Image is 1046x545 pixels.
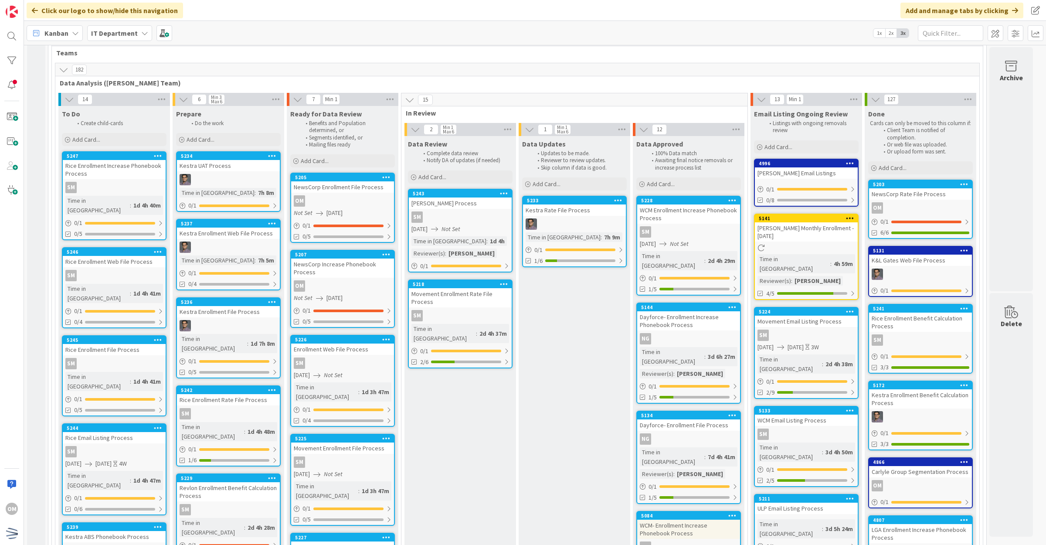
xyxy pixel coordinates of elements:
span: 0/5 [302,232,311,241]
div: 5211 [755,495,858,503]
div: SM [637,226,740,238]
div: 5237Kestra Enrollment Web File Process [177,220,280,239]
span: : [255,255,256,265]
li: Updates to be made. [533,150,625,157]
span: 0 / 1 [649,274,657,283]
div: 5237 [181,221,280,227]
div: 5144Dayforce- Enrollment Increase Phonebook Process [637,303,740,330]
div: 4807 [869,516,972,524]
div: Archive [1000,72,1023,83]
li: Reviewer to review updates. [533,157,625,164]
span: Add Card... [301,157,329,165]
span: Prepare [176,109,201,118]
div: 5247 [67,153,166,159]
div: 4866 [869,458,972,466]
div: Kestra UAT Process [177,160,280,171]
div: Time in [GEOGRAPHIC_DATA] [526,232,601,242]
span: 13 [770,94,784,105]
div: Max 6 [443,129,454,134]
div: Time in [GEOGRAPHIC_DATA] [411,236,486,246]
div: 5234Kestra UAT Process [177,152,280,171]
div: SM [755,429,858,440]
li: Client Team is notified of completion. [879,127,971,141]
span: Done [868,109,885,118]
div: 4866Carlyle Group Segmentation Process [869,458,972,477]
span: 2x [885,29,897,37]
div: 5134 [637,412,740,419]
span: Data Updates [522,140,566,148]
div: 5131K&L Gates Web File Process [869,247,972,266]
span: 0 / 1 [766,185,774,194]
span: : [130,201,131,210]
span: 1/6 [534,256,543,266]
div: 5239 [63,523,166,531]
div: 4996[PERSON_NAME] Email Listings [755,160,858,179]
div: [PERSON_NAME] Process [409,198,512,209]
span: Add Card... [764,143,792,151]
div: 5246 [67,249,166,255]
div: 5172Kestra Enrollment Benefit Calculation Process [869,381,972,409]
div: 5224Movement Email Listing Process [755,308,858,327]
span: Teams [56,48,972,57]
div: SM [177,408,280,419]
div: Rice Enrollment Benefit Calculation Process [869,313,972,332]
img: CS [180,320,191,331]
div: NewsCorp Rate File Process [869,188,972,200]
div: 7h 9m [602,232,622,242]
div: 1d 4h 40m [131,201,163,210]
li: Notify DA of updates (if needed) [418,157,511,164]
div: 5084WCM- Enrollment Increase Phonebook Process [637,512,740,539]
div: 0/1 [755,376,858,387]
span: : [130,289,131,298]
span: Add Card... [187,136,214,143]
div: SM [872,334,883,346]
div: 5243 [409,190,512,198]
div: Min 1 [557,125,567,129]
div: SM [291,358,394,369]
div: 5242 [177,386,280,394]
li: Awaiting final notice removals or increase process list [647,157,740,171]
span: To Do [62,109,80,118]
div: Time in [GEOGRAPHIC_DATA] [180,255,255,265]
div: 0/1 [63,493,166,504]
li: Or upload form was sent. [879,148,971,155]
span: 0/5 [302,317,311,326]
div: 5207 [291,251,394,259]
div: 5244Rice Email Listing Process [63,424,166,443]
span: 1 [538,124,553,135]
div: Time in [GEOGRAPHIC_DATA] [411,324,476,343]
p: Cards can only be moved to this column if: [870,120,971,127]
div: 5237 [177,220,280,228]
div: 5228 [637,197,740,204]
span: 4/5 [766,289,774,298]
div: 5226 [291,336,394,344]
span: 15 [418,95,433,105]
div: [PERSON_NAME] Monthly Enrollment - [DATE] [755,222,858,242]
span: 0/5 [74,229,82,238]
div: [PERSON_NAME] [792,276,843,286]
div: SM [869,334,972,346]
div: SM [640,226,651,238]
span: 0 / 1 [534,245,543,255]
div: Time in [GEOGRAPHIC_DATA] [180,334,247,353]
div: 0/1 [63,218,166,228]
div: 5245 [63,336,166,344]
div: SM [291,456,394,468]
img: CS [180,242,191,253]
div: SM [411,310,423,321]
div: OM [291,195,394,207]
span: [DATE] [326,293,343,303]
div: 5141 [759,215,858,221]
div: SM [757,330,769,341]
div: Min 3 [211,95,221,99]
span: Add Card... [647,180,675,188]
div: 5233Kestra Rate File Process [523,197,626,216]
div: WCM Enrollment Increase Phonebook Process [637,204,740,224]
div: 5225Movement Enrollment File Process [291,435,394,454]
div: OM [869,480,972,491]
span: 0 / 1 [188,201,197,210]
div: 2d 4h 29m [706,256,737,266]
div: 0/1 [291,220,394,231]
div: OM [294,280,305,292]
div: 5246Rice Enrollment Web File Process [63,248,166,267]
